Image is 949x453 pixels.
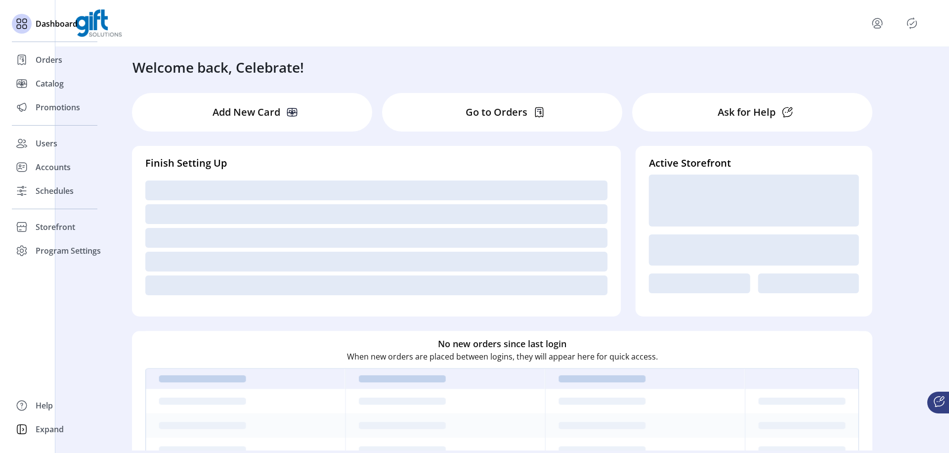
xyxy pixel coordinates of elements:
[904,15,920,31] button: Publisher Panel
[36,54,62,66] span: Orders
[75,9,122,37] img: logo
[36,400,53,411] span: Help
[649,156,859,171] h4: Active Storefront
[36,78,64,90] span: Catalog
[36,245,101,257] span: Program Settings
[36,18,78,30] span: Dashboard
[145,156,607,171] h4: Finish Setting Up
[36,101,80,113] span: Promotions
[213,105,280,120] p: Add New Card
[869,15,885,31] button: menu
[466,105,527,120] p: Go to Orders
[36,161,71,173] span: Accounts
[347,351,658,362] p: When new orders are placed between logins, they will appear here for quick access.
[36,185,74,197] span: Schedules
[132,57,304,78] h3: Welcome back, Celebrate!
[36,423,64,435] span: Expand
[36,221,75,233] span: Storefront
[36,137,57,149] span: Users
[438,337,566,351] h6: No new orders since last login
[718,105,776,120] p: Ask for Help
